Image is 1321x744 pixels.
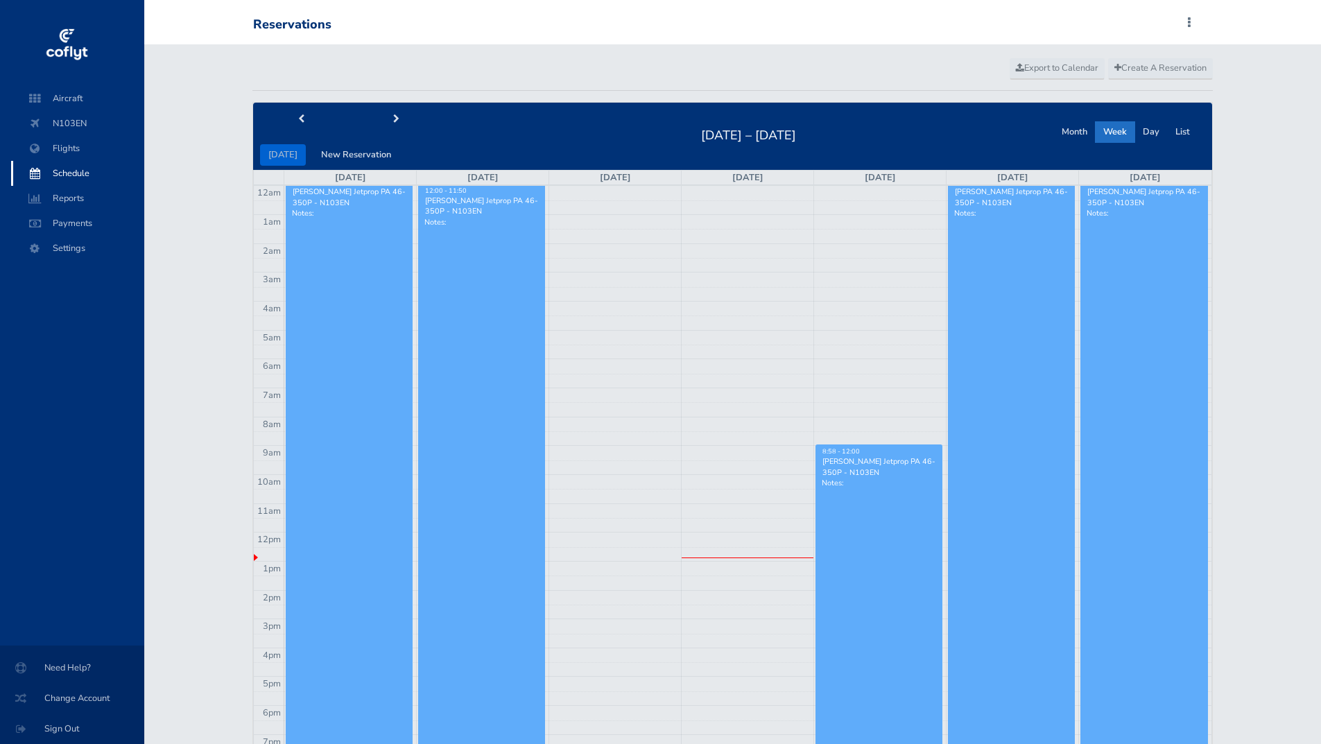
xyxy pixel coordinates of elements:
span: 5am [263,331,281,344]
p: Notes: [954,208,1069,218]
div: [PERSON_NAME] Jetprop PA 46-350P - N103EN [954,187,1069,207]
a: [DATE] [865,171,896,184]
span: 8:58 - 12:00 [822,447,860,456]
button: List [1167,121,1198,143]
button: [DATE] [260,144,306,166]
span: 2am [263,245,281,257]
span: 12pm [257,533,281,546]
span: 1am [263,216,281,228]
span: Schedule [25,161,130,186]
p: Notes: [292,208,406,218]
button: New Reservation [313,144,399,166]
span: 11am [257,505,281,517]
p: Notes: [822,478,936,488]
span: Flights [25,136,130,161]
span: Create A Reservation [1114,62,1207,74]
span: Aircraft [25,86,130,111]
span: N103EN [25,111,130,136]
span: 12:00 - 11:50 [425,187,467,195]
span: 8am [263,418,281,431]
span: 4pm [263,649,281,661]
button: Day [1134,121,1168,143]
span: 3am [263,273,281,286]
h2: [DATE] – [DATE] [693,124,804,144]
a: [DATE] [1130,171,1161,184]
span: 2pm [263,591,281,604]
div: Reservations [253,17,331,33]
span: 3pm [263,620,281,632]
span: 10am [257,476,281,488]
span: 4am [263,302,281,315]
span: 12am [257,187,281,199]
span: Export to Calendar [1016,62,1098,74]
p: Notes: [1087,208,1202,218]
span: Change Account [17,686,128,711]
a: [DATE] [997,171,1028,184]
span: Reports [25,186,130,211]
a: [DATE] [335,171,366,184]
a: [DATE] [732,171,763,184]
span: 6am [263,360,281,372]
a: Export to Calendar [1010,58,1105,79]
span: Settings [25,236,130,261]
span: 9am [263,447,281,459]
span: 6pm [263,707,281,719]
span: Sign Out [17,716,128,741]
div: [PERSON_NAME] Jetprop PA 46-350P - N103EN [292,187,406,207]
a: Create A Reservation [1108,58,1213,79]
button: next [349,109,444,130]
img: coflyt logo [44,24,89,66]
a: [DATE] [467,171,499,184]
span: Need Help? [17,655,128,680]
button: Week [1095,121,1135,143]
span: 1pm [263,562,281,575]
div: [PERSON_NAME] Jetprop PA 46-350P - N103EN [1087,187,1202,207]
button: Month [1053,121,1096,143]
p: Notes: [424,217,539,227]
a: [DATE] [600,171,631,184]
button: prev [253,109,349,130]
div: [PERSON_NAME] Jetprop PA 46-350P - N103EN [822,456,936,477]
span: 7am [263,389,281,401]
div: [PERSON_NAME] Jetprop PA 46-350P - N103EN [424,196,539,216]
span: Payments [25,211,130,236]
span: 5pm [263,677,281,690]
